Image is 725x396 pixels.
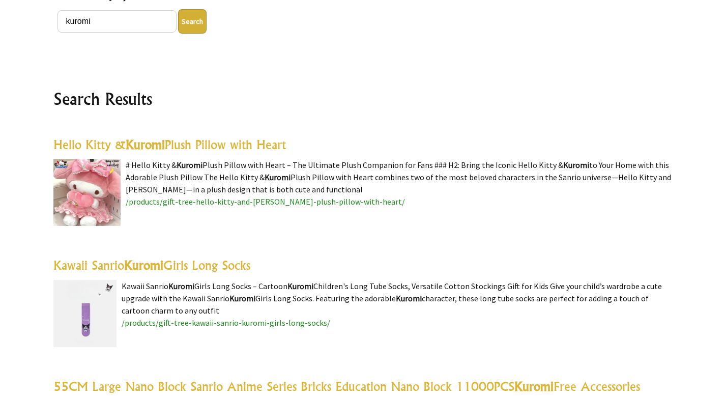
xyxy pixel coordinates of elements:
img: Hello Kitty & Kuromi Plush Pillow with Heart [53,159,121,226]
img: Kawaii Sanrio Kuromi Girls Long Socks [53,280,117,347]
highlight: Kuromi [287,281,313,291]
a: Kawaii SanrioKuromiGirls Long Socks [53,258,250,273]
a: /products/gift-tree-hello-kitty-and-[PERSON_NAME]-plush-pillow-with-heart/ [126,196,405,207]
highlight: Kuromi [563,160,589,170]
highlight: Kuromi [177,160,202,170]
h2: Search Results [53,87,672,111]
highlight: Kuromi [229,293,255,303]
highlight: Kuromi [265,172,291,182]
a: Hello Kitty &KuromiPlush Pillow with Heart [53,137,286,152]
input: Enter Search Query [57,10,177,33]
highlight: Kuromi [124,258,163,273]
highlight: Kuromi [126,137,165,152]
highlight: Kuromi [396,293,422,303]
highlight: Kuromi [168,281,194,291]
highlight: Kuromi [514,379,554,394]
a: /products/gift-tree-kawaii-sanrio-kuromi-girls-long-socks/ [122,318,330,328]
button: Enter Search Query [178,9,207,34]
